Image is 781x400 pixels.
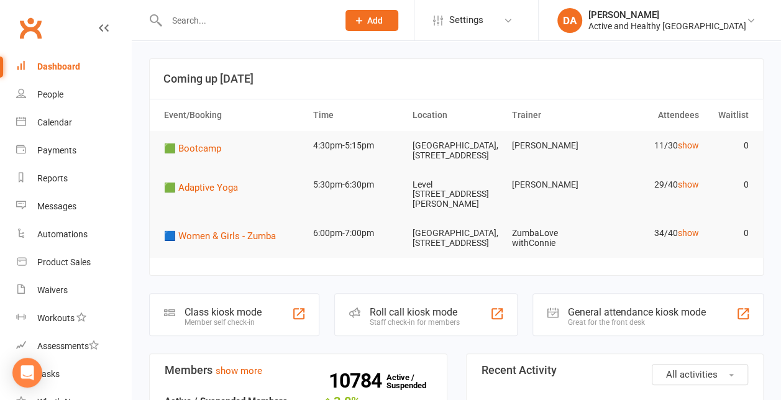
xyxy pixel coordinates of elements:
a: show [678,140,699,150]
td: [GEOGRAPHIC_DATA], [STREET_ADDRESS] [407,219,506,258]
th: Event/Booking [158,99,308,131]
div: Calendar [37,117,72,127]
a: Workouts [16,304,131,332]
div: Assessments [37,341,99,351]
div: Dashboard [37,61,80,71]
input: Search... [163,12,329,29]
div: People [37,89,63,99]
a: show [678,228,699,238]
th: Attendees [605,99,705,131]
h3: Recent Activity [482,364,749,376]
td: 34/40 [605,219,705,248]
span: Settings [449,6,483,34]
div: Waivers [37,285,68,295]
td: 0 [705,219,754,248]
td: 5:30pm-6:30pm [308,170,407,199]
a: Tasks [16,360,131,388]
th: Trainer [506,99,605,131]
div: Member self check-in [185,318,262,327]
a: Reports [16,165,131,193]
div: Messages [37,201,76,211]
a: Automations [16,220,131,248]
div: Staff check-in for members [370,318,460,327]
a: Dashboard [16,53,131,81]
span: All activities [666,369,718,380]
span: 🟩 Adaptive Yoga [164,182,238,193]
a: Messages [16,193,131,220]
span: 🟩 Bootcamp [164,143,221,154]
td: 6:00pm-7:00pm [308,219,407,248]
a: Calendar [16,109,131,137]
div: Class kiosk mode [185,306,262,318]
div: DA [557,8,582,33]
div: Workouts [37,313,75,323]
a: Payments [16,137,131,165]
td: [PERSON_NAME] [506,131,605,160]
a: 10784Active / Suspended [386,364,441,399]
h3: Coming up [DATE] [163,73,749,85]
th: Location [407,99,506,131]
a: show more [216,365,262,376]
h3: Members [165,364,432,376]
div: Automations [37,229,88,239]
span: Add [367,16,383,25]
div: Active and Healthy [GEOGRAPHIC_DATA] [588,20,746,32]
div: [PERSON_NAME] [588,9,746,20]
td: Level [STREET_ADDRESS][PERSON_NAME] [407,170,506,219]
button: 🟩 Adaptive Yoga [164,180,247,195]
th: Time [308,99,407,131]
td: ZumbaLove withConnie [506,219,605,258]
button: 🟩 Bootcamp [164,141,230,156]
div: Reports [37,173,68,183]
td: 29/40 [605,170,705,199]
button: Add [345,10,398,31]
div: Roll call kiosk mode [370,306,460,318]
div: General attendance kiosk mode [568,306,706,318]
div: Great for the front desk [568,318,706,327]
div: Tasks [37,369,60,379]
td: [GEOGRAPHIC_DATA], [STREET_ADDRESS] [407,131,506,170]
td: 0 [705,131,754,160]
a: Clubworx [15,12,46,43]
th: Waitlist [705,99,754,131]
td: 11/30 [605,131,705,160]
div: Payments [37,145,76,155]
button: 🟦 Women & Girls - Zumba [164,229,285,243]
td: [PERSON_NAME] [506,170,605,199]
div: Product Sales [37,257,91,267]
strong: 10784 [329,371,386,390]
td: 4:30pm-5:15pm [308,131,407,160]
a: Waivers [16,276,131,304]
span: 🟦 Women & Girls - Zumba [164,230,276,242]
a: Product Sales [16,248,131,276]
button: All activities [652,364,748,385]
a: People [16,81,131,109]
a: Assessments [16,332,131,360]
a: show [678,180,699,189]
td: 0 [705,170,754,199]
div: Open Intercom Messenger [12,358,42,388]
